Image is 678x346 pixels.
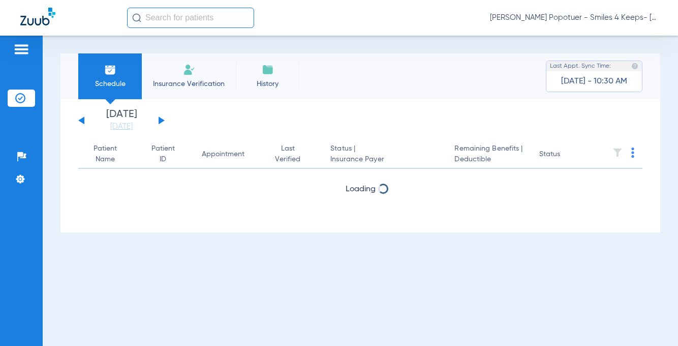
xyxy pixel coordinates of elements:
[322,140,446,169] th: Status |
[86,79,134,89] span: Schedule
[531,140,600,169] th: Status
[346,185,376,193] span: Loading
[561,76,627,86] span: [DATE] - 10:30 AM
[149,143,186,165] div: Patient ID
[86,143,133,165] div: Patient Name
[91,109,152,132] li: [DATE]
[202,149,255,160] div: Appointment
[454,154,523,165] span: Deductible
[91,122,152,132] a: [DATE]
[330,154,438,165] span: Insurance Payer
[612,148,623,158] img: filter.svg
[446,140,531,169] th: Remaining Benefits |
[631,63,638,70] img: last sync help info
[271,143,315,165] div: Last Verified
[149,143,176,165] div: Patient ID
[86,143,124,165] div: Patient Name
[550,61,611,71] span: Last Appt. Sync Time:
[13,43,29,55] img: hamburger-icon
[132,13,141,22] img: Search Icon
[183,64,195,76] img: Manual Insurance Verification
[104,64,116,76] img: Schedule
[490,13,658,23] span: [PERSON_NAME] Popotuer - Smiles 4 Keeps- [GEOGRAPHIC_DATA] | Abra Dental
[243,79,292,89] span: History
[149,79,228,89] span: Insurance Verification
[127,8,254,28] input: Search for patients
[20,8,55,25] img: Zuub Logo
[631,148,634,158] img: group-dot-blue.svg
[262,64,274,76] img: History
[271,143,305,165] div: Last Verified
[202,149,244,160] div: Appointment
